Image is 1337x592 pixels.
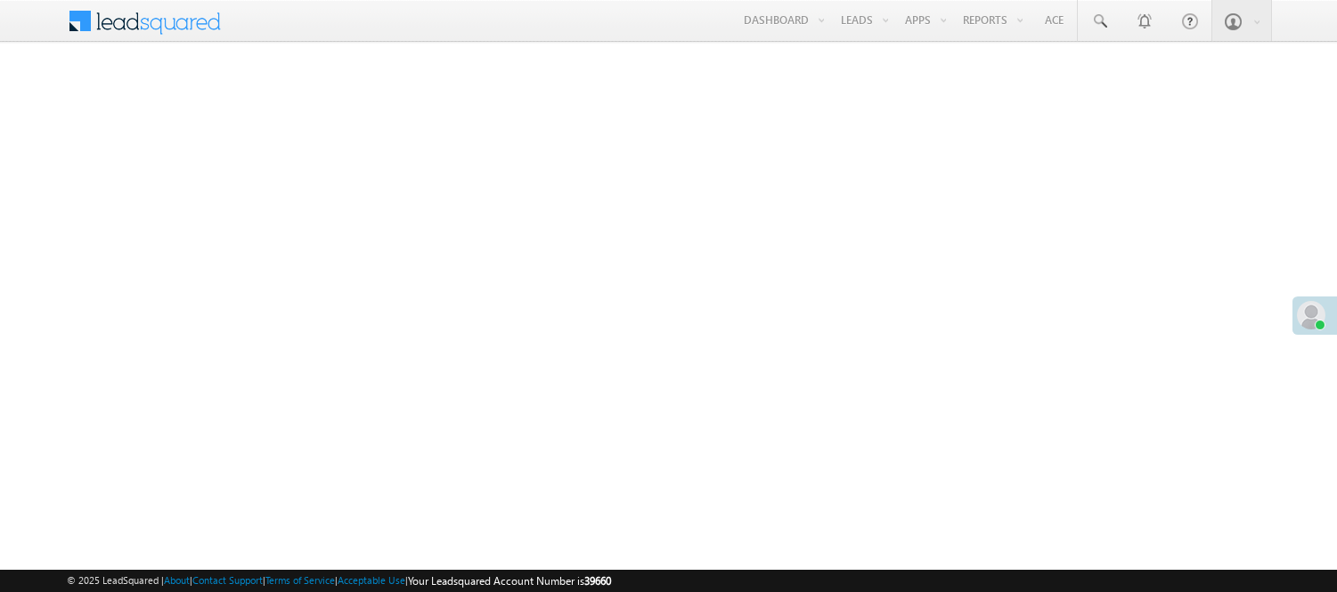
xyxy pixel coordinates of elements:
a: Contact Support [192,574,263,586]
a: Acceptable Use [338,574,405,586]
span: Your Leadsquared Account Number is [408,574,611,588]
a: About [164,574,190,586]
span: 39660 [584,574,611,588]
a: Terms of Service [265,574,335,586]
span: © 2025 LeadSquared | | | | | [67,572,611,589]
